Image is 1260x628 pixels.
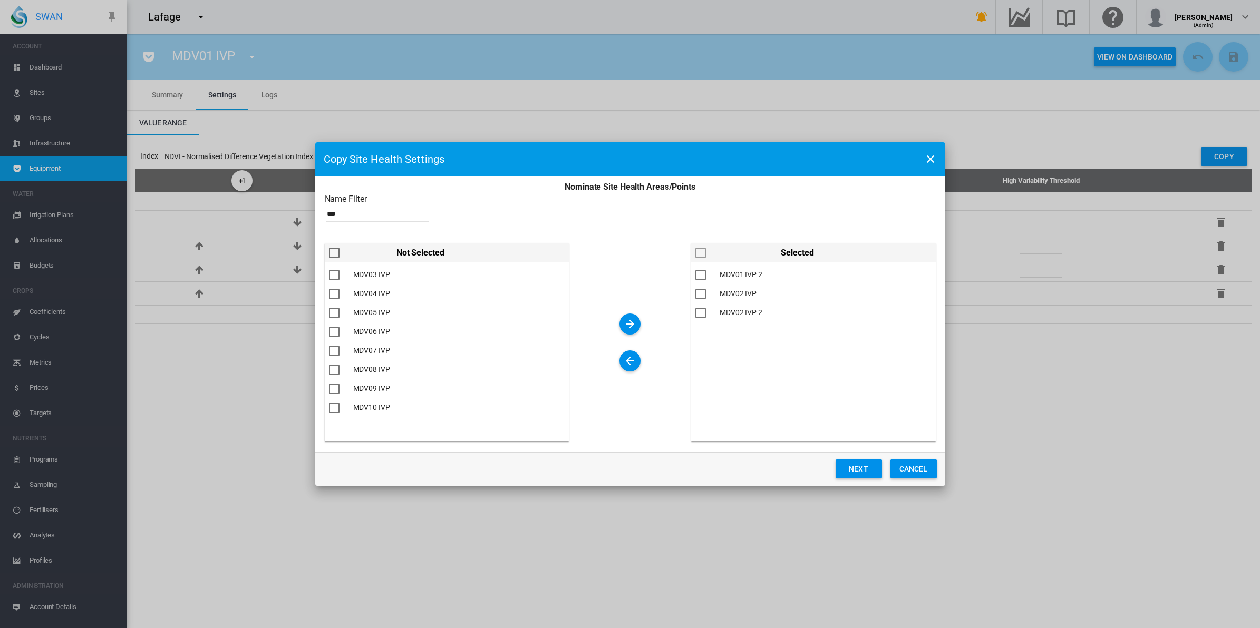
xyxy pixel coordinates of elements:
[325,194,367,204] span: Name Filter
[315,142,945,485] md-dialog: Nominate Site ...
[349,266,394,284] td: MDV03 IVP
[781,248,813,258] span: Selected
[349,303,394,322] td: MDV05 IVP
[836,459,882,478] button: Next
[715,284,767,303] td: MDV02 IVP
[890,459,937,478] button: CANCEL
[349,341,394,360] td: MDV07 IVP
[396,248,444,258] span: Not Selected
[565,182,695,192] span: Nominate Site Health Areas/Points
[924,153,937,165] md-icon: icon-close
[920,149,941,170] button: icon-close
[715,266,767,284] td: MDV01 IVP 2
[349,360,394,379] td: MDV08 IVP
[619,350,641,371] button: icon-arrow-left
[349,284,394,303] td: MDV04 IVP
[715,303,767,322] td: MDV02 IVP 2
[349,379,394,398] td: MDV09 IVP
[324,152,917,166] div: Copy Site Health Settings
[619,313,641,335] button: icon-arrow-right
[624,355,636,367] md-icon: icon-arrow-left
[349,398,394,417] td: MDV10 IVP
[624,318,636,330] md-icon: icon-arrow-right
[349,322,394,341] td: MDV06 IVP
